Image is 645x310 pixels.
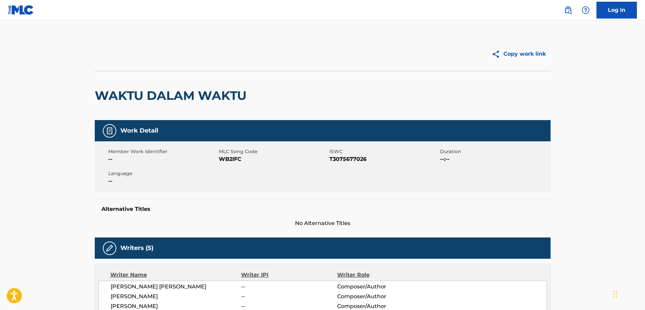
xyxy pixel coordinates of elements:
span: WB2IFC [219,155,328,163]
div: Writer IPI [241,271,337,279]
span: --:-- [440,155,549,163]
span: Language [108,170,217,177]
img: Copy work link [492,50,503,58]
span: Member Work Identifier [108,148,217,155]
div: Drag [613,284,617,305]
span: [PERSON_NAME] [PERSON_NAME] [111,283,241,291]
img: Work Detail [106,127,114,135]
img: search [564,6,572,14]
span: T3075677026 [329,155,438,163]
span: -- [108,155,217,163]
a: Log In [596,2,637,19]
h2: WAKTU DALAM WAKTU [95,88,250,103]
span: Composer/Author [337,283,424,291]
div: Writer Role [337,271,424,279]
img: help [582,6,590,14]
button: Copy work link [487,46,551,62]
span: -- [241,283,337,291]
div: Help [579,3,592,17]
span: Duration [440,148,549,155]
span: No Alternative Titles [95,219,551,227]
h5: Alternative Titles [101,206,544,213]
span: Composer/Author [337,292,424,301]
iframe: Chat Widget [611,278,645,310]
span: -- [241,292,337,301]
h5: Writers (5) [120,244,153,252]
img: MLC Logo [8,5,34,15]
span: ISWC [329,148,438,155]
img: Writers [106,244,114,252]
span: MLC Song Code [219,148,328,155]
div: Writer Name [110,271,241,279]
a: Public Search [561,3,575,17]
h5: Work Detail [120,127,158,135]
span: -- [108,177,217,185]
span: [PERSON_NAME] [111,292,241,301]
